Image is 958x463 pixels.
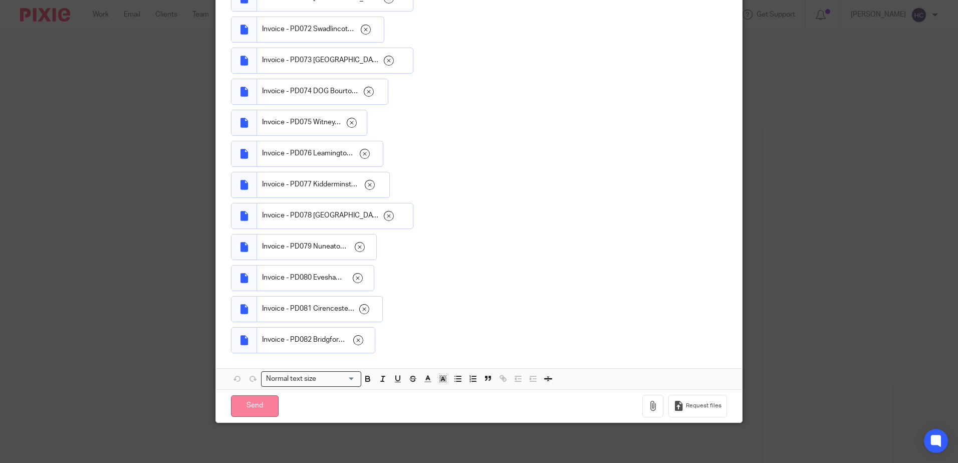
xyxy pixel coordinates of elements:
div: Search for option [261,371,361,387]
span: Invoice - PD074 DOG Bourton.pdf [262,86,359,96]
span: Request files [686,402,722,410]
span: Invoice - PD076 Leamington.pdf [262,148,355,158]
span: Invoice - PD075 Witney.pdf [262,117,342,127]
span: Invoice - PD079 Nuneaton.pdf [262,242,349,252]
input: Send [231,395,279,417]
span: Invoice - PD081 Cirencester.pdf [262,304,354,314]
span: Invoice - PD082 Bridgford.pdf [262,335,348,345]
input: Search for option [319,374,355,384]
span: Normal text size [264,374,318,384]
span: Invoice - PD077 Kidderminster.pdf [262,179,360,189]
span: Invoice - PD073 [GEOGRAPHIC_DATA]pdf [262,55,379,65]
span: Invoice - PD078 [GEOGRAPHIC_DATA]pdf [262,210,379,220]
button: Request files [668,395,727,417]
span: Invoice - PD080 Evesham.pdf [262,273,347,283]
span: Invoice - PD072 Swadlincote.pdf [262,24,355,34]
